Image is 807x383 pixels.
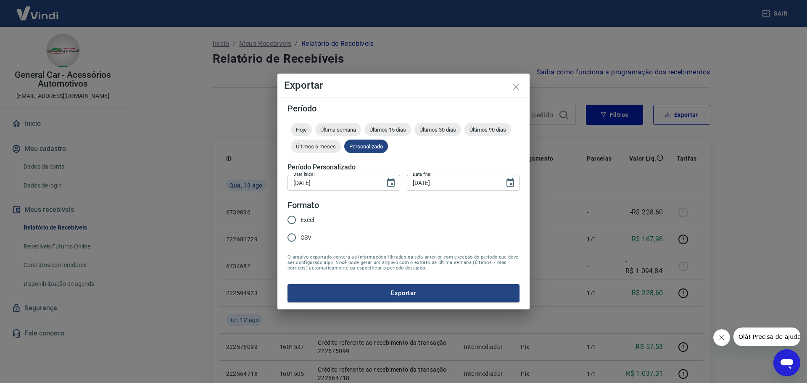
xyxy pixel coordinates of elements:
[364,127,411,133] span: Últimos 15 dias
[291,140,341,153] div: Últimos 6 meses
[407,175,498,190] input: DD/MM/YYYY
[287,284,520,302] button: Exportar
[291,127,312,133] span: Hoje
[287,163,520,172] h5: Período Personalizado
[301,233,311,242] span: CSV
[344,140,388,153] div: Personalizado
[315,127,361,133] span: Última semana
[414,123,461,136] div: Últimos 30 dias
[5,6,71,13] span: Olá! Precisa de ajuda?
[315,123,361,136] div: Última semana
[293,171,315,177] label: Data inicial
[291,123,312,136] div: Hoje
[414,127,461,133] span: Últimos 30 dias
[284,80,523,90] h4: Exportar
[502,174,519,191] button: Choose date, selected date is 13 de ago de 2025
[773,349,800,376] iframe: Botão para abrir a janela de mensagens
[733,328,800,346] iframe: Mensagem da empresa
[713,329,730,346] iframe: Fechar mensagem
[413,171,432,177] label: Data final
[287,199,319,211] legend: Formato
[344,143,388,150] span: Personalizado
[291,143,341,150] span: Últimos 6 meses
[382,174,399,191] button: Choose date, selected date is 12 de ago de 2025
[287,254,520,271] span: O arquivo exportado conterá as informações filtradas na tela anterior com exceção do período que ...
[464,127,511,133] span: Últimos 90 dias
[506,77,526,97] button: close
[287,104,520,113] h5: Período
[464,123,511,136] div: Últimos 90 dias
[364,123,411,136] div: Últimos 15 dias
[301,216,314,225] span: Excel
[287,175,379,190] input: DD/MM/YYYY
